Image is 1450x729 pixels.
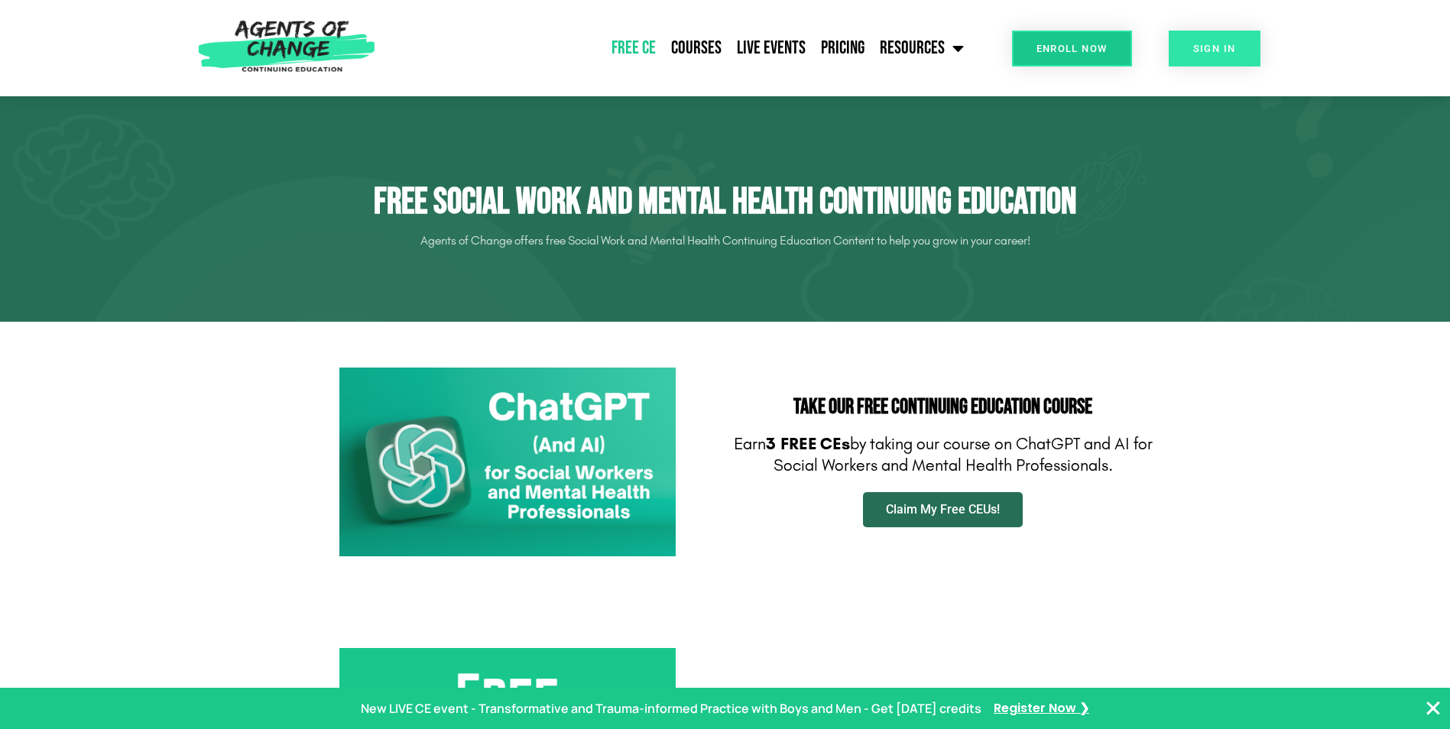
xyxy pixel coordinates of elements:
button: Close Banner [1424,699,1442,718]
a: Claim My Free CEUs! [863,492,1023,527]
a: Live Events [729,29,813,67]
a: Free CE [604,29,663,67]
a: Enroll Now [1012,31,1132,66]
a: Courses [663,29,729,67]
span: Enroll Now [1036,44,1108,53]
p: Earn by taking our course on ChatGPT and AI for Social Workers and Mental Health Professionals. [733,433,1153,477]
h1: Free Social Work and Mental Health Continuing Education [297,180,1153,225]
span: Claim My Free CEUs! [886,504,1000,516]
nav: Menu [383,29,972,67]
h2: Take Our FREE Continuing Education Course [733,397,1153,418]
p: New LIVE CE event - Transformative and Trauma-informed Practice with Boys and Men - Get [DATE] cr... [361,698,981,720]
p: Agents of Change offers free Social Work and Mental Health Continuing Education Content to help y... [297,228,1153,253]
a: Pricing [813,29,872,67]
a: Register Now ❯ [994,698,1089,720]
span: SIGN IN [1193,44,1236,53]
a: SIGN IN [1169,31,1260,66]
a: Resources [872,29,972,67]
b: 3 FREE CEs [766,434,850,454]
